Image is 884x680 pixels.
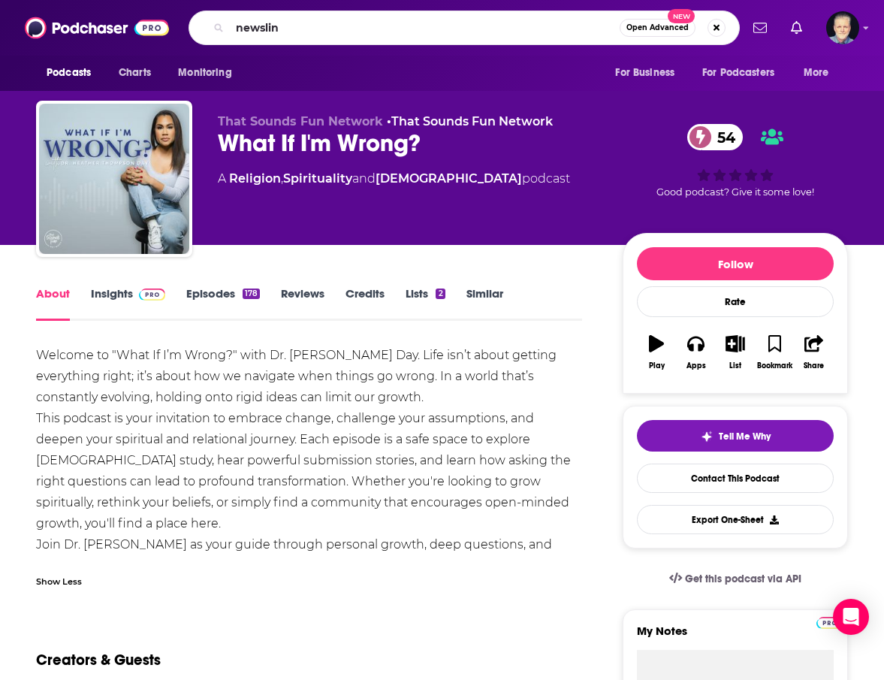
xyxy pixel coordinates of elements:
[352,171,376,186] span: and
[826,11,859,44] button: Show profile menu
[785,15,808,41] a: Show notifications dropdown
[719,431,771,443] span: Tell Me Why
[637,286,834,317] div: Rate
[793,59,848,87] button: open menu
[436,289,445,299] div: 2
[702,124,743,150] span: 54
[229,171,281,186] a: Religion
[36,59,110,87] button: open menu
[637,505,834,534] button: Export One-Sheet
[692,59,796,87] button: open menu
[757,361,792,370] div: Bookmark
[637,325,676,379] button: Play
[391,114,553,128] a: That Sounds Fun Network
[230,16,620,40] input: Search podcasts, credits, & more...
[804,62,829,83] span: More
[387,114,553,128] span: •
[816,617,843,629] img: Podchaser Pro
[826,11,859,44] img: User Profile
[826,11,859,44] span: Logged in as JonesLiterary
[36,345,582,597] div: Welcome to "What If I’m Wrong?" with Dr. [PERSON_NAME] Day. Life isn’t about getting everything r...
[729,361,741,370] div: List
[637,624,834,650] label: My Notes
[109,59,160,87] a: Charts
[686,361,706,370] div: Apps
[178,62,231,83] span: Monitoring
[716,325,755,379] button: List
[649,361,665,370] div: Play
[626,24,689,32] span: Open Advanced
[167,59,251,87] button: open menu
[747,15,773,41] a: Show notifications dropdown
[687,124,743,150] a: 54
[25,14,169,42] img: Podchaser - Follow, Share and Rate Podcasts
[281,171,283,186] span: ,
[91,286,165,321] a: InsightsPodchaser Pro
[701,431,713,443] img: tell me why sparkle
[376,171,522,186] a: [DEMOGRAPHIC_DATA]
[804,361,824,370] div: Share
[243,289,260,299] div: 178
[281,286,324,321] a: Reviews
[119,62,151,83] span: Charts
[36,286,70,321] a: About
[186,286,260,321] a: Episodes178
[218,170,570,188] div: A podcast
[345,286,385,321] a: Credits
[466,286,503,321] a: Similar
[816,615,843,629] a: Pro website
[702,62,774,83] span: For Podcasters
[755,325,794,379] button: Bookmark
[39,104,189,254] img: What If I'm Wrong?
[637,420,834,452] button: tell me why sparkleTell Me Why
[218,114,383,128] span: That Sounds Fun Network
[676,325,715,379] button: Apps
[623,114,848,207] div: 54Good podcast? Give it some love!
[47,62,91,83] span: Podcasts
[795,325,834,379] button: Share
[283,171,352,186] a: Spirituality
[668,9,695,23] span: New
[637,464,834,493] a: Contact This Podcast
[656,186,814,198] span: Good podcast? Give it some love!
[833,599,869,635] div: Open Intercom Messenger
[406,286,445,321] a: Lists2
[605,59,693,87] button: open menu
[615,62,674,83] span: For Business
[620,19,695,37] button: Open AdvancedNew
[139,289,165,301] img: Podchaser Pro
[189,11,740,45] div: Search podcasts, credits, & more...
[36,651,161,669] h2: Creators & Guests
[637,247,834,280] button: Follow
[685,573,801,585] span: Get this podcast via API
[657,561,813,597] a: Get this podcast via API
